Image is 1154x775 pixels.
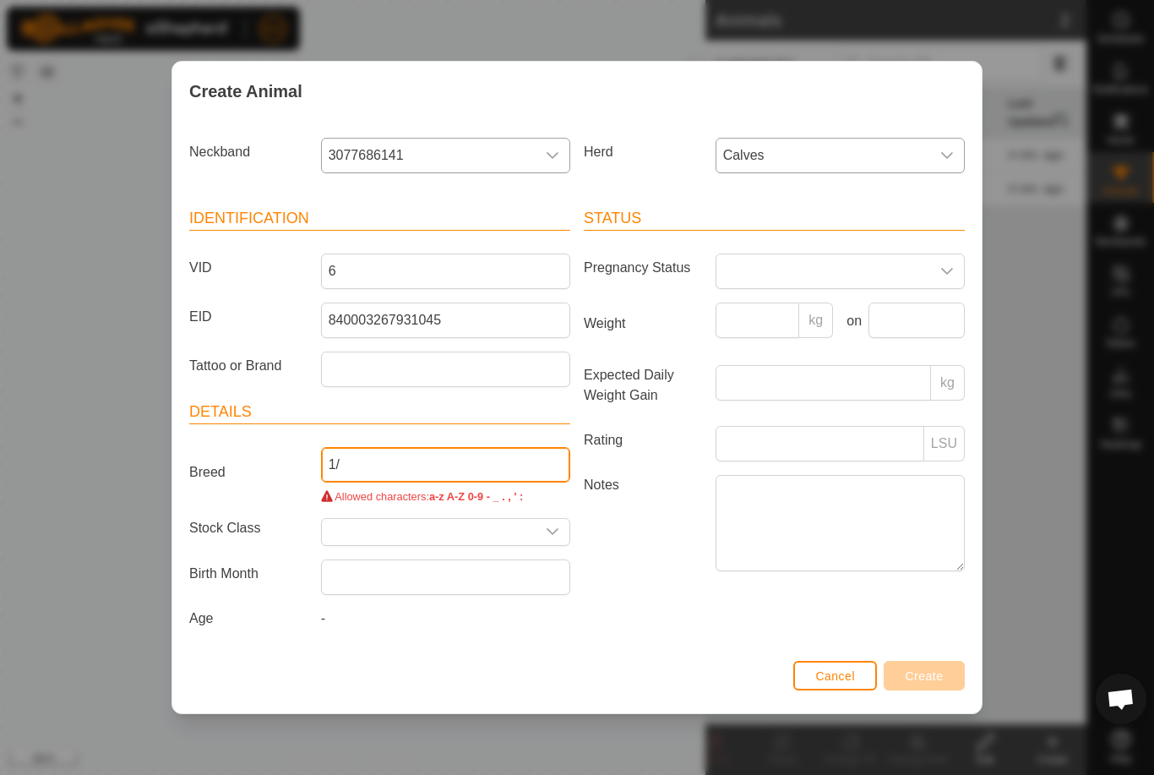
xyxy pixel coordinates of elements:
div: dropdown trigger [930,139,964,172]
p-inputgroup-addon: kg [931,365,965,401]
span: Create [906,669,944,683]
span: Create Animal [189,79,302,104]
strong: a-z A-Z 0-9 - _ . , ' : [429,490,523,503]
header: Details [189,401,570,424]
label: on [840,311,862,331]
label: Breed [182,447,314,498]
span: - [321,611,325,625]
div: dropdown trigger [930,254,964,288]
label: Notes [577,475,709,570]
label: Herd [577,138,709,166]
span: 3077686141 [322,139,536,172]
div: dropdown trigger [536,139,569,172]
p-inputgroup-addon: kg [799,303,833,338]
span: Cancel [815,669,855,683]
label: Expected Daily Weight Gain [577,365,709,406]
label: VID [182,254,314,282]
label: Age [182,609,314,629]
label: Rating [577,426,709,455]
label: Birth Month [182,559,314,588]
p-inputgroup-addon: LSU [924,426,965,461]
label: Pregnancy Status [577,254,709,282]
button: Create [884,661,965,690]
span: Calves [716,139,930,172]
span: Allowed characters: [335,490,429,503]
label: Stock Class [182,518,314,539]
label: EID [182,303,314,331]
label: Neckband [182,138,314,166]
header: Status [584,207,965,231]
header: Identification [189,207,570,231]
div: dropdown trigger [536,519,569,545]
label: Tattoo or Brand [182,352,314,380]
div: Open chat [1096,674,1146,724]
button: Cancel [793,661,877,690]
label: Weight [577,303,709,345]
